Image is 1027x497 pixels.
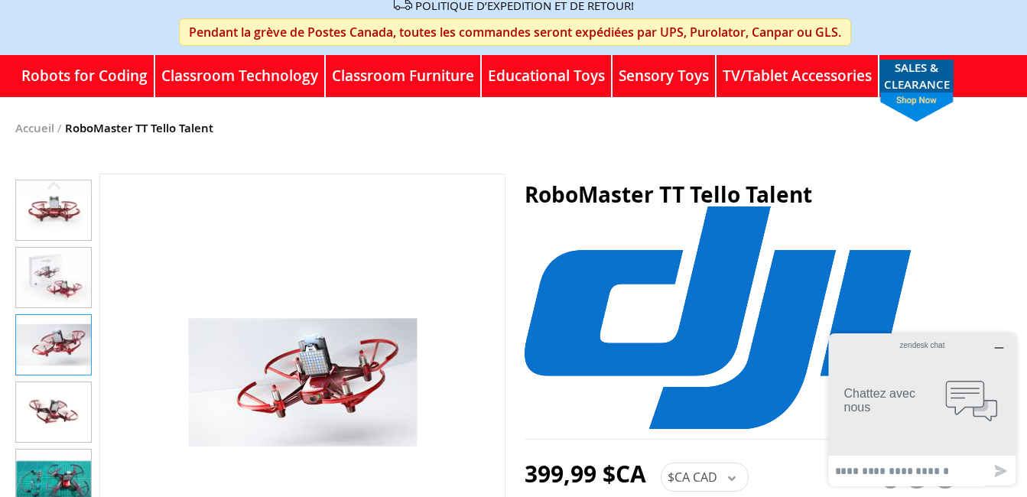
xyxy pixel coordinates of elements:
span: $CA [668,469,690,486]
a: Robots for Coding [15,55,155,97]
a: Accueil [15,120,54,136]
strong: RoboMaster TT Tello Talent [65,120,213,136]
img: DJI [525,206,912,429]
span: CAD [693,469,717,486]
iframe: Ouvre un widget dans lequel vous pouvez chatter avec l’un de nos agents [823,327,1022,492]
a: Educational Toys [482,55,613,97]
div: RoboMaster TT Tello Talent [15,241,92,308]
div: RoboMaster TT Tello Talent [15,174,92,241]
span: Pendant la grève de Postes Canada, toutes les commandes seront expédiées par UPS, Purolator, Canp... [179,18,851,46]
div: $CA CAD [661,463,749,492]
img: RoboMaster TT Tello Talent [16,382,91,442]
a: Sensory Toys [613,55,717,97]
a: DJI [525,417,912,432]
img: RoboMaster TT Tello Talent [16,248,91,307]
div: RoboMaster TT Tello Talent [15,375,92,443]
span: shop now [873,93,961,122]
a: TV/Tablet Accessories [717,55,879,97]
span: 399,99 $CA [525,458,646,489]
img: RoboMaster TT Tello Talent [16,180,91,240]
a: Classroom Furniture [326,55,482,97]
a: SALES & CLEARANCEshop now [879,60,954,93]
img: RoboMaster TT Tello Talent [16,315,91,375]
div: RoboMaster TT Tello Talent [15,308,92,375]
a: Classroom Technology [155,55,326,97]
span: RoboMaster TT Tello Talent [525,180,812,210]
